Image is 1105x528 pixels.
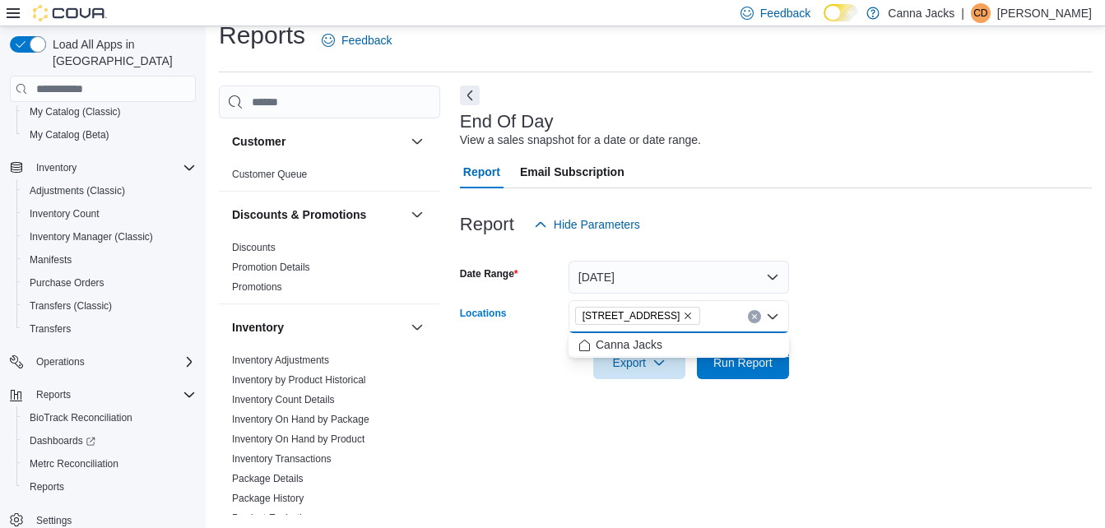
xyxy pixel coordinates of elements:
h3: Inventory [232,319,284,336]
img: Cova [33,5,107,21]
button: Hide Parameters [527,208,647,241]
button: Metrc Reconciliation [16,452,202,475]
a: Transfers [23,319,77,339]
span: Manifests [23,250,196,270]
button: Reports [30,385,77,405]
span: Manifests [30,253,72,266]
button: Clear input [748,310,761,323]
a: Reports [23,477,71,497]
span: Package Details [232,472,304,485]
span: Dashboards [30,434,95,447]
button: Inventory [232,319,404,336]
span: My Catalog (Classic) [23,102,196,122]
span: Product Expirations [232,512,318,525]
button: Discounts & Promotions [232,206,404,223]
a: Discounts [232,242,276,253]
span: Promotion Details [232,261,310,274]
span: Feedback [341,32,392,49]
span: Feedback [760,5,810,21]
button: Inventory Manager (Classic) [16,225,202,248]
a: Dashboards [23,431,102,451]
button: Inventory Count [16,202,202,225]
button: Discounts & Promotions [407,205,427,225]
span: Load All Apps in [GEOGRAPHIC_DATA] [46,36,196,69]
button: [DATE] [569,261,789,294]
a: BioTrack Reconciliation [23,408,139,428]
h3: End Of Day [460,112,554,132]
h1: Reports [219,19,305,52]
span: Inventory Manager (Classic) [30,230,153,243]
button: Remove 10001 US Hwy 59 from selection in this group [683,311,693,321]
div: Discounts & Promotions [219,238,440,303]
span: Inventory Count [23,204,196,224]
span: Transfers (Classic) [23,296,196,316]
a: Inventory by Product Historical [232,374,366,386]
button: Next [460,86,480,105]
span: Metrc Reconciliation [23,454,196,474]
span: CD [973,3,987,23]
button: Canna Jacks [569,333,789,357]
label: Date Range [460,267,518,280]
button: My Catalog (Classic) [16,100,202,123]
span: Adjustments (Classic) [23,181,196,201]
button: Operations [30,352,91,372]
span: 10001 US Hwy 59 [575,307,701,325]
span: Reports [30,480,64,493]
span: Package History [232,492,304,505]
span: Discounts [232,241,276,254]
a: Purchase Orders [23,273,111,293]
span: Customer Queue [232,168,307,181]
span: Reports [30,385,196,405]
span: Inventory Count Details [232,393,335,406]
span: Report [463,155,500,188]
div: Customer [219,164,440,191]
span: Hide Parameters [554,216,640,233]
a: Inventory Count [23,204,106,224]
a: My Catalog (Classic) [23,102,128,122]
span: Inventory Manager (Classic) [23,227,196,247]
span: Transfers (Classic) [30,299,112,313]
p: Canna Jacks [888,3,954,23]
a: Inventory Count Details [232,394,335,405]
button: BioTrack Reconciliation [16,406,202,429]
span: My Catalog (Classic) [30,105,121,118]
a: Customer Queue [232,169,307,180]
span: Inventory Adjustments [232,354,329,367]
span: Metrc Reconciliation [30,457,118,470]
button: Close list of options [766,310,779,323]
span: Purchase Orders [23,273,196,293]
button: My Catalog (Beta) [16,123,202,146]
span: Reports [23,477,196,497]
span: Promotions [232,280,282,294]
a: Package Details [232,473,304,484]
a: Inventory Transactions [232,453,332,465]
a: Feedback [315,24,398,57]
span: Reports [36,388,71,401]
span: [STREET_ADDRESS] [583,308,680,324]
button: Operations [3,350,202,373]
a: Product Expirations [232,512,318,524]
button: Inventory [3,156,202,179]
button: Inventory [30,158,83,178]
h3: Customer [232,133,286,150]
span: Dark Mode [824,21,824,22]
span: Settings [36,514,72,527]
a: Transfers (Classic) [23,296,118,316]
a: Inventory On Hand by Package [232,414,369,425]
a: Promotions [232,281,282,293]
span: Inventory [30,158,196,178]
span: Inventory [36,161,77,174]
button: Transfers (Classic) [16,294,202,317]
button: Purchase Orders [16,271,202,294]
input: Dark Mode [824,4,858,21]
button: Transfers [16,317,202,340]
p: | [961,3,964,23]
a: Manifests [23,250,78,270]
span: Export [603,346,676,379]
button: Reports [3,383,202,406]
label: Locations [460,307,507,320]
span: Inventory Transactions [232,452,332,465]
span: Inventory Count [30,207,100,220]
span: Email Subscription [520,155,624,188]
button: Reports [16,475,202,498]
